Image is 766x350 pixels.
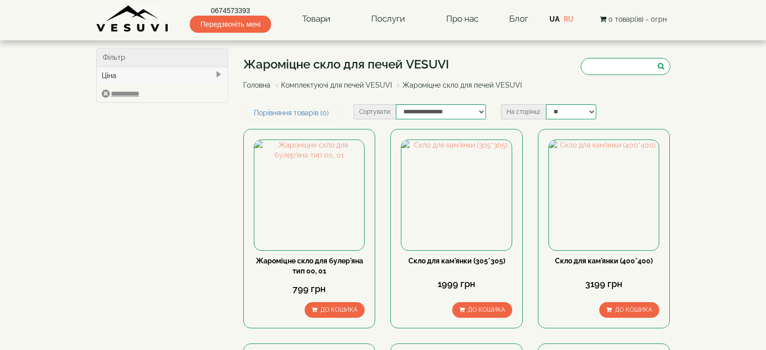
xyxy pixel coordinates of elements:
div: 1999 грн [401,277,512,291]
img: Завод VESUVI [96,5,169,33]
a: Товари [292,8,340,31]
a: Комплектуючі для печей VESUVI [281,81,392,89]
label: Сортувати: [354,104,396,119]
a: Скло для кам'янки (305*305) [408,257,505,265]
span: До кошика [615,306,652,313]
li: Жароміцне скло для печей VESUVI [394,80,522,90]
span: До кошика [468,306,505,313]
img: Скло для кам'янки (400*400) [549,140,659,250]
a: Про нас [436,8,489,31]
img: Скло для кам'янки (305*305) [401,140,511,250]
a: Блог [509,14,528,24]
span: Передзвоніть мені [190,16,271,33]
div: Фільтр [97,48,228,67]
a: 0674573393 [190,6,271,16]
a: Послуги [361,8,415,31]
button: До кошика [599,302,659,318]
a: UA [549,15,560,23]
div: Ціна [97,67,228,84]
button: До кошика [452,302,512,318]
img: Жароміцне скло для булер'яна тип 00, 01 [254,140,364,250]
a: Скло для кам'янки (400*400) [555,257,653,265]
a: RU [564,15,574,23]
label: На сторінці: [501,104,546,119]
a: Головна [243,81,270,89]
span: До кошика [320,306,358,313]
span: 0 товар(ів) - 0грн [608,15,667,23]
a: Жароміцне скло для булер'яна тип 00, 01 [256,257,363,275]
div: 799 грн [254,283,365,296]
div: 3199 грн [548,277,659,291]
button: 0 товар(ів) - 0грн [597,14,670,25]
h1: Жароміцне скло для печей VESUVI [243,58,529,71]
button: До кошика [305,302,365,318]
a: Порівняння товарів (0) [243,104,339,121]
